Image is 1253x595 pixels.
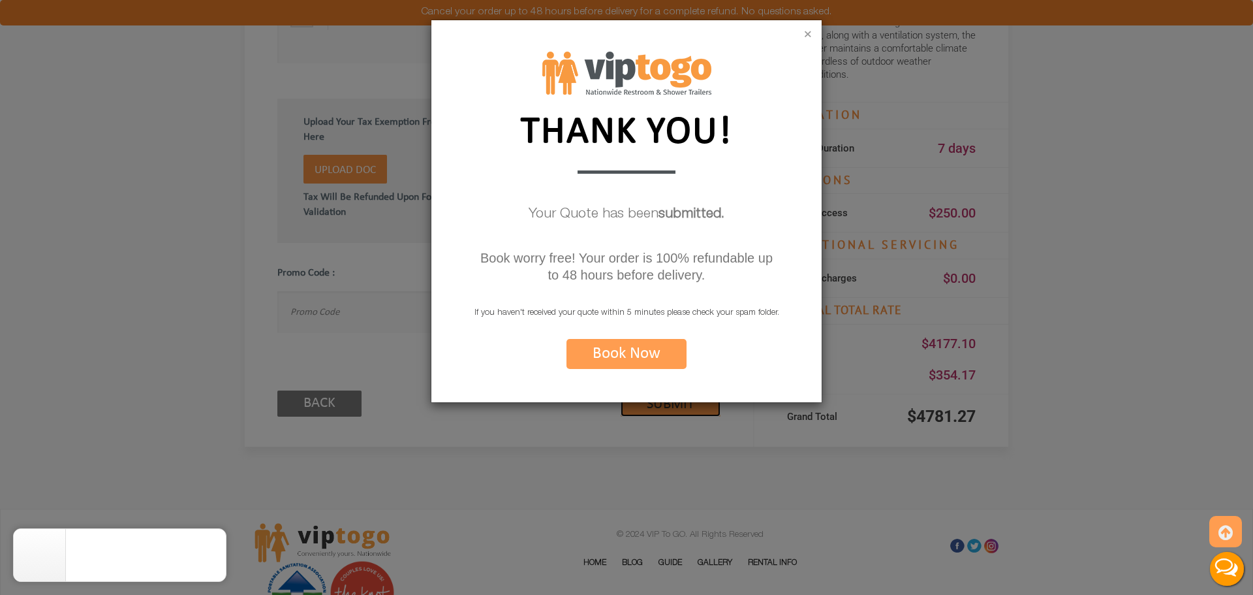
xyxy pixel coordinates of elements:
[566,352,687,361] a: Book Now
[431,305,822,322] p: If you haven't received your quote within 5 minutes please check your spam folder.
[658,208,724,221] b: submitted.
[476,249,777,283] p: Book worry free! Your order is 100% refundable up to 48 hours before delivery.
[566,339,687,369] button: Book Now
[542,52,711,95] img: footer logo
[510,105,744,153] p: THANK YOU!
[1201,543,1253,595] button: Live Chat
[431,201,822,229] p: Your Quote has been
[804,29,812,42] button: ×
